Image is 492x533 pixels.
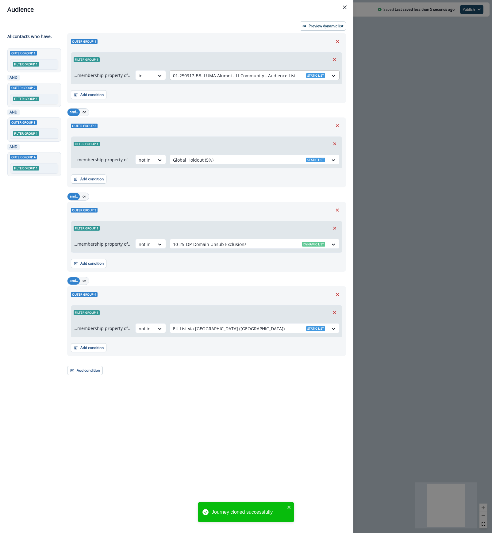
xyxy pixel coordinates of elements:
[10,155,37,159] span: Outer group 4
[74,72,132,79] p: ...membership property of...
[332,37,342,46] button: Remove
[10,120,37,125] span: Outer group 3
[287,505,291,510] button: close
[71,174,106,184] button: Add condition
[10,86,37,90] span: Outer group 2
[74,226,100,231] span: Filter group 1
[71,259,106,268] button: Add condition
[332,290,342,299] button: Remove
[330,55,340,64] button: Remove
[300,21,346,31] button: Preview dynamic list
[13,166,39,171] span: Filter group 1
[13,97,39,101] span: Filter group 1
[71,90,106,99] button: Add condition
[67,366,103,375] button: Add condition
[330,139,340,148] button: Remove
[330,224,340,233] button: Remove
[80,193,89,200] button: or
[71,39,98,44] span: Outer group 1
[67,277,80,285] button: and..
[340,2,350,12] button: Close
[71,124,98,128] span: Outer group 2
[10,51,37,56] span: Outer group 1
[332,121,342,130] button: Remove
[74,310,100,315] span: Filter group 1
[13,131,39,136] span: Filter group 1
[309,24,343,28] p: Preview dynamic list
[71,292,98,297] span: Outer group 4
[80,109,89,116] button: or
[9,109,18,115] p: AND
[74,142,100,146] span: Filter group 1
[80,277,89,285] button: or
[71,208,98,213] span: Outer group 3
[74,57,100,62] span: Filter group 1
[9,144,18,150] p: AND
[9,75,18,80] p: AND
[67,193,80,200] button: and..
[7,33,52,40] p: All contact s who have,
[74,156,132,163] p: ...membership property of...
[212,508,285,516] div: Journey cloned successfully
[71,343,106,352] button: Add condition
[74,325,132,332] p: ...membership property of...
[330,308,340,317] button: Remove
[74,241,132,247] p: ...membership property of...
[332,205,342,215] button: Remove
[7,5,346,14] div: Audience
[13,62,39,67] span: Filter group 1
[67,109,80,116] button: and..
